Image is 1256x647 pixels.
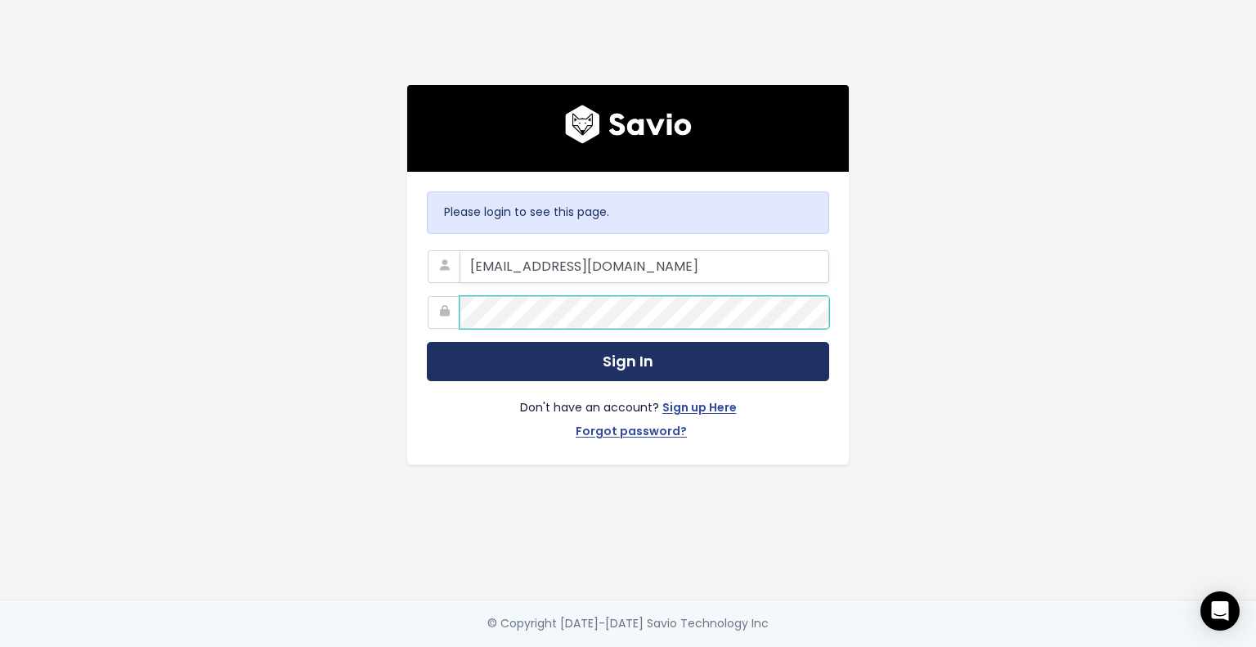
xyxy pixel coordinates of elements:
img: logo600x187.a314fd40982d.png [565,105,692,144]
div: © Copyright [DATE]-[DATE] Savio Technology Inc [487,613,769,634]
p: Please login to see this page. [444,202,812,222]
a: Sign up Here [662,398,737,421]
button: Sign In [427,342,829,382]
a: Forgot password? [576,421,687,445]
div: Open Intercom Messenger [1200,591,1240,631]
div: Don't have an account? [427,381,829,445]
input: Your Work Email Address [460,250,829,283]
